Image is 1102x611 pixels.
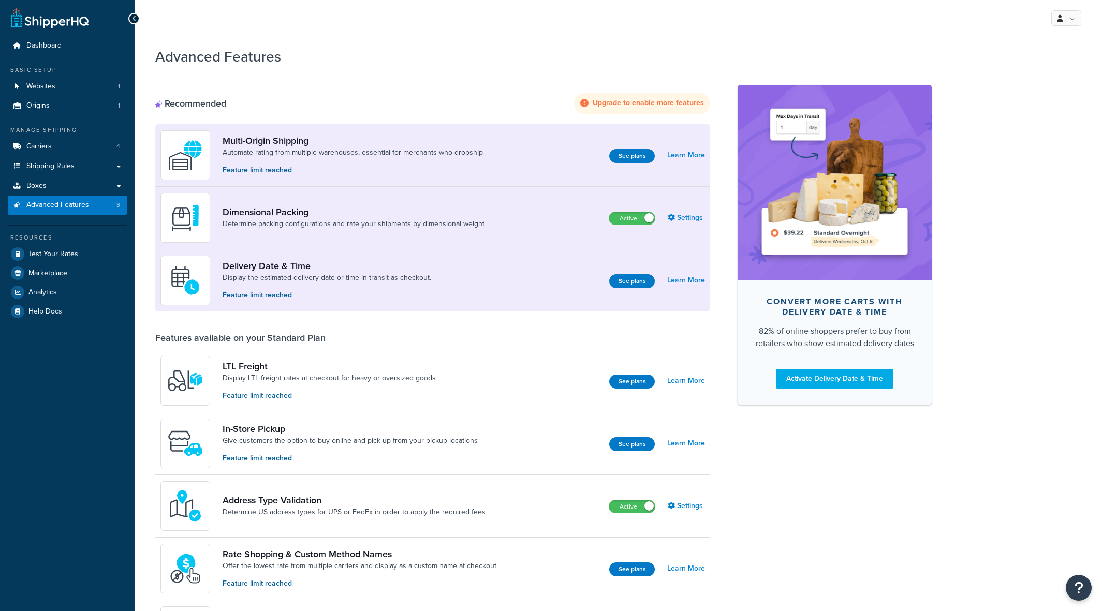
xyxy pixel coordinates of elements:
[8,196,127,215] a: Advanced Features3
[223,135,483,146] a: Multi-Origin Shipping
[28,250,78,259] span: Test Your Rates
[118,101,120,110] span: 1
[118,82,120,91] span: 1
[8,157,127,176] a: Shipping Rules
[8,77,127,96] li: Websites
[28,269,67,278] span: Marketplace
[223,290,431,301] p: Feature limit reached
[26,82,55,91] span: Websites
[223,147,483,158] a: Automate rating from multiple warehouses, essential for merchants who dropship
[155,98,226,109] div: Recommended
[223,436,478,446] a: Give customers the option to buy online and pick up from your pickup locations
[8,96,127,115] li: Origins
[26,101,50,110] span: Origins
[667,374,705,388] a: Learn More
[776,369,893,389] a: Activate Delivery Date & Time
[667,148,705,162] a: Learn More
[8,77,127,96] a: Websites1
[609,375,655,389] button: See plans
[609,500,655,513] label: Active
[754,325,915,350] div: 82% of online shoppers prefer to buy from retailers who show estimated delivery dates
[167,137,203,173] img: WatD5o0RtDAAAAAElFTkSuQmCC
[8,176,127,196] a: Boxes
[754,296,915,317] div: Convert more carts with delivery date & time
[609,437,655,451] button: See plans
[667,273,705,288] a: Learn More
[8,233,127,242] div: Resources
[8,36,127,55] a: Dashboard
[223,548,496,560] a: Rate Shopping & Custom Method Names
[8,137,127,156] li: Carriers
[116,201,120,210] span: 3
[668,499,705,513] a: Settings
[8,302,127,321] a: Help Docs
[26,182,47,190] span: Boxes
[155,47,281,67] h1: Advanced Features
[167,488,203,524] img: kIG8fy0lQAAAABJRU5ErkJggg==
[26,162,75,171] span: Shipping Rules
[223,495,486,506] a: Address Type Validation
[8,66,127,74] div: Basic Setup
[753,100,916,264] img: feature-image-ddt-36eae7f7280da8017bfb280eaccd9c446f90b1fe08728e4019434db127062ab4.png
[223,219,484,229] a: Determine packing configurations and rate your shipments by dimensional weight
[116,142,120,151] span: 4
[223,561,496,571] a: Offer the lowest rate from multiple carriers and display as a custom name at checkout
[167,550,203,587] img: icon-duo-feat-rate-shopping-ecdd8bed.png
[223,423,478,435] a: In-Store Pickup
[223,453,478,464] p: Feature limit reached
[167,262,203,299] img: gfkeb5ejjkALwAAAABJRU5ErkJggg==
[223,260,431,272] a: Delivery Date & Time
[167,363,203,399] img: y79ZsPf0fXUFUhFXDzUgf+ktZg5F2+ohG75+v3d2s1D9TjoU8PiyCIluIjV41seZevKCRuEjTPPOKHJsQcmKCXGdfprl3L4q7...
[223,165,483,176] p: Feature limit reached
[167,425,203,461] img: wfgcfpwTIucLEAAAAASUVORK5CYII=
[26,41,62,50] span: Dashboard
[8,126,127,135] div: Manage Shipping
[26,142,52,151] span: Carriers
[668,211,705,225] a: Settings
[8,264,127,282] a: Marketplace
[223,507,486,517] a: Determine US address types for UPS or FedEx in order to apply the required fees
[223,206,484,218] a: Dimensional Packing
[609,212,655,225] label: Active
[155,332,326,344] div: Features available on your Standard Plan
[8,283,127,302] a: Analytics
[8,245,127,263] a: Test Your Rates
[609,274,655,288] button: See plans
[223,578,496,589] p: Feature limit reached
[223,390,436,401] p: Feature limit reached
[223,361,436,372] a: LTL Freight
[609,149,655,163] button: See plans
[609,562,655,576] button: See plans
[667,436,705,451] a: Learn More
[223,373,436,383] a: Display LTL freight rates at checkout for heavy or oversized goods
[8,196,127,215] li: Advanced Features
[223,273,431,283] a: Display the estimated delivery date or time in transit as checkout.
[1066,575,1092,601] button: Open Resource Center
[667,561,705,576] a: Learn More
[167,200,203,236] img: DTVBYsAAAAAASUVORK5CYII=
[28,307,62,316] span: Help Docs
[28,288,57,297] span: Analytics
[8,96,127,115] a: Origins1
[26,201,89,210] span: Advanced Features
[8,137,127,156] a: Carriers4
[593,97,704,108] strong: Upgrade to enable more features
